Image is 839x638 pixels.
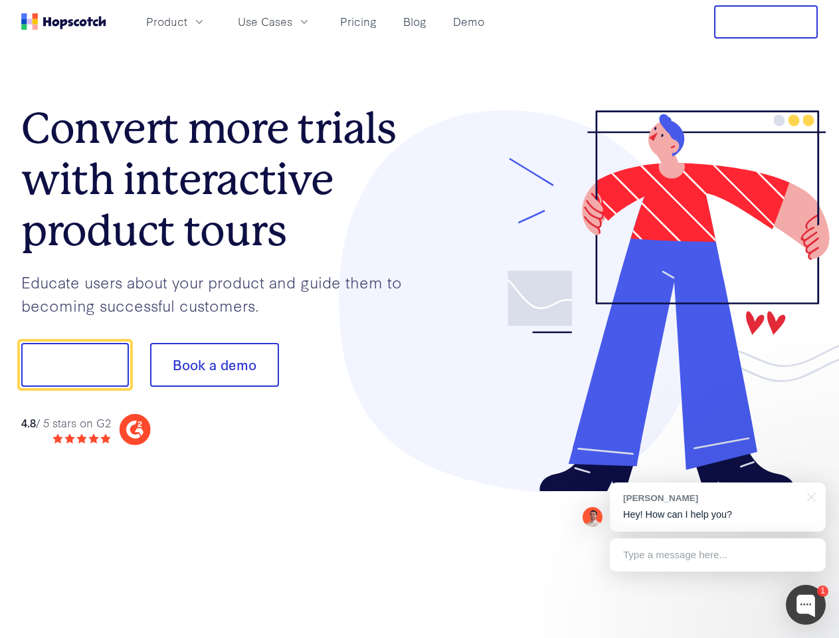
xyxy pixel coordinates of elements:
button: Book a demo [150,343,279,387]
button: Show me! [21,343,129,387]
button: Product [138,11,214,33]
span: Product [146,13,187,30]
strong: 4.8 [21,415,36,430]
h1: Convert more trials with interactive product tours [21,103,420,256]
div: Type a message here... [610,538,826,572]
a: Pricing [335,11,382,33]
span: Use Cases [238,13,292,30]
img: Mark Spera [583,507,603,527]
p: Hey! How can I help you? [623,508,812,522]
button: Use Cases [230,11,319,33]
a: Demo [448,11,490,33]
a: Home [21,13,106,30]
a: Blog [398,11,432,33]
p: Educate users about your product and guide them to becoming successful customers. [21,270,420,316]
div: [PERSON_NAME] [623,492,799,504]
div: 1 [817,585,828,597]
div: / 5 stars on G2 [21,415,111,431]
button: Free Trial [714,5,818,39]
